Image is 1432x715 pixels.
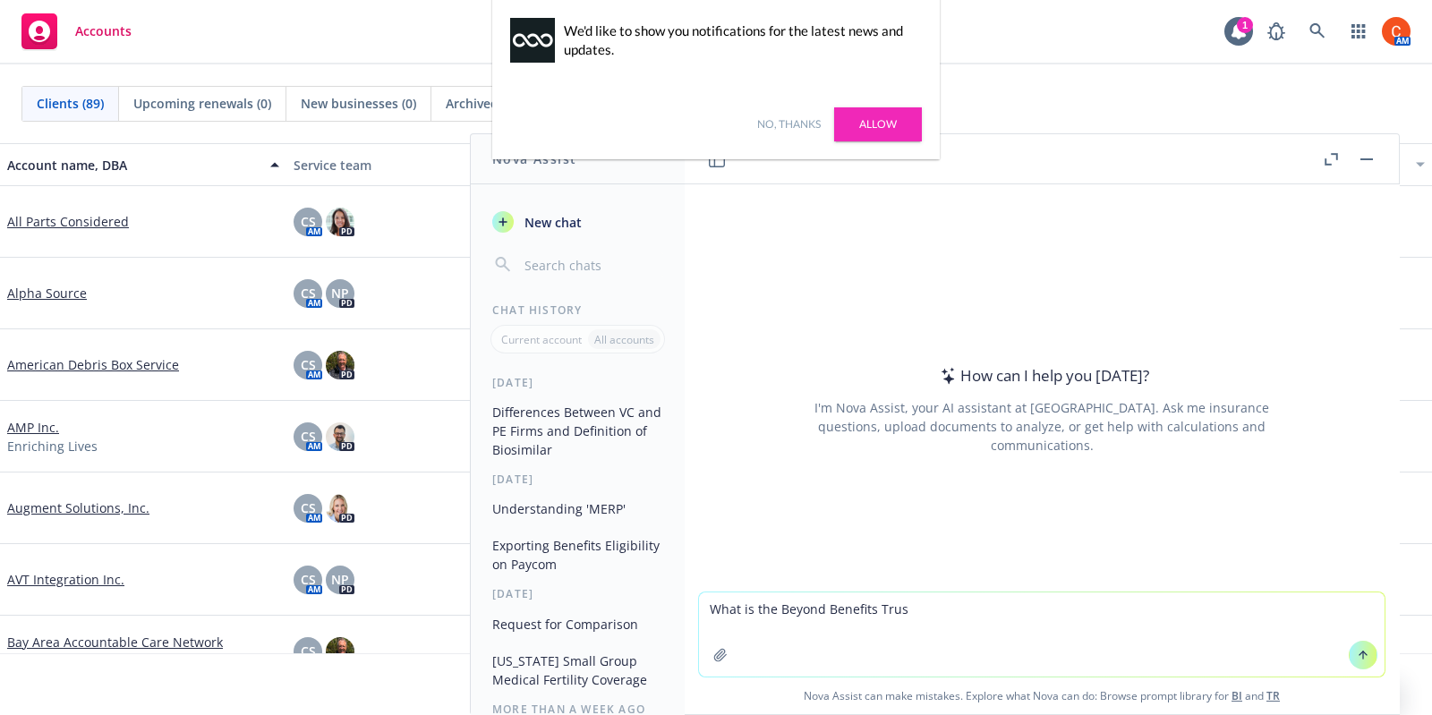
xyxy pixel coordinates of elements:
p: Current account [501,332,582,347]
a: BI [1232,688,1242,703]
a: Alpha Source [7,284,87,302]
span: CS [301,212,316,231]
button: Exporting Benefits Eligibility on Paycom [485,531,670,579]
div: How can I help you [DATE]? [935,364,1149,387]
img: photo [1382,17,1411,46]
span: Enriching Lives [7,437,98,455]
div: [DATE] [471,586,685,601]
a: AVT Integration Inc. [7,570,124,589]
span: Upcoming renewals (0) [133,94,271,113]
span: CS [301,642,316,660]
div: I'm Nova Assist, your AI assistant at [GEOGRAPHIC_DATA]. Ask me insurance questions, upload docum... [790,398,1293,455]
button: Service team [286,143,573,186]
span: NP [331,570,349,589]
button: [US_STATE] Small Group Medical Fertility Coverage [485,646,670,694]
span: Archived (1) [446,94,516,113]
div: We'd like to show you notifications for the latest news and updates. [564,21,913,59]
span: CS [301,570,316,589]
p: All accounts [594,332,654,347]
span: NP [331,284,349,302]
img: photo [326,494,354,523]
img: photo [326,351,354,379]
div: [DATE] [471,375,685,390]
a: AMP Inc. [7,418,59,437]
div: Chat History [471,302,685,318]
span: Nova Assist can make mistakes. Explore what Nova can do: Browse prompt library for and [692,677,1392,714]
a: Report a Bug [1258,13,1294,49]
div: Service team [294,156,566,174]
span: Accounts [75,24,132,38]
a: Search [1300,13,1335,49]
span: CS [301,355,316,374]
img: photo [326,208,354,236]
input: Search chats [521,252,663,277]
span: CS [301,284,316,302]
span: CS [301,427,316,446]
a: No, thanks [757,116,821,132]
div: 1 [1237,17,1253,33]
span: New businesses (0) [301,94,416,113]
span: Canopy Health [7,651,95,670]
a: Accounts [14,6,139,56]
a: All Parts Considered [7,212,129,231]
a: Bay Area Accountable Care Network [7,633,223,651]
button: Differences Between VC and PE Firms and Definition of Biosimilar [485,397,670,464]
img: photo [326,422,354,451]
a: American Debris Box Service [7,355,179,374]
button: Understanding 'MERP' [485,494,670,523]
textarea: What is the Beyond Benefits Tru [699,592,1385,677]
span: Clients (89) [37,94,104,113]
a: Switch app [1341,13,1377,49]
a: Augment Solutions, Inc. [7,498,149,517]
span: New chat [521,213,582,232]
div: [DATE] [471,472,685,487]
span: CS [301,498,316,517]
a: TR [1266,688,1280,703]
button: New chat [485,206,670,238]
img: photo [326,637,354,666]
div: Account name, DBA [7,156,260,174]
button: Request for Comparison [485,609,670,639]
a: Allow [834,107,922,141]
